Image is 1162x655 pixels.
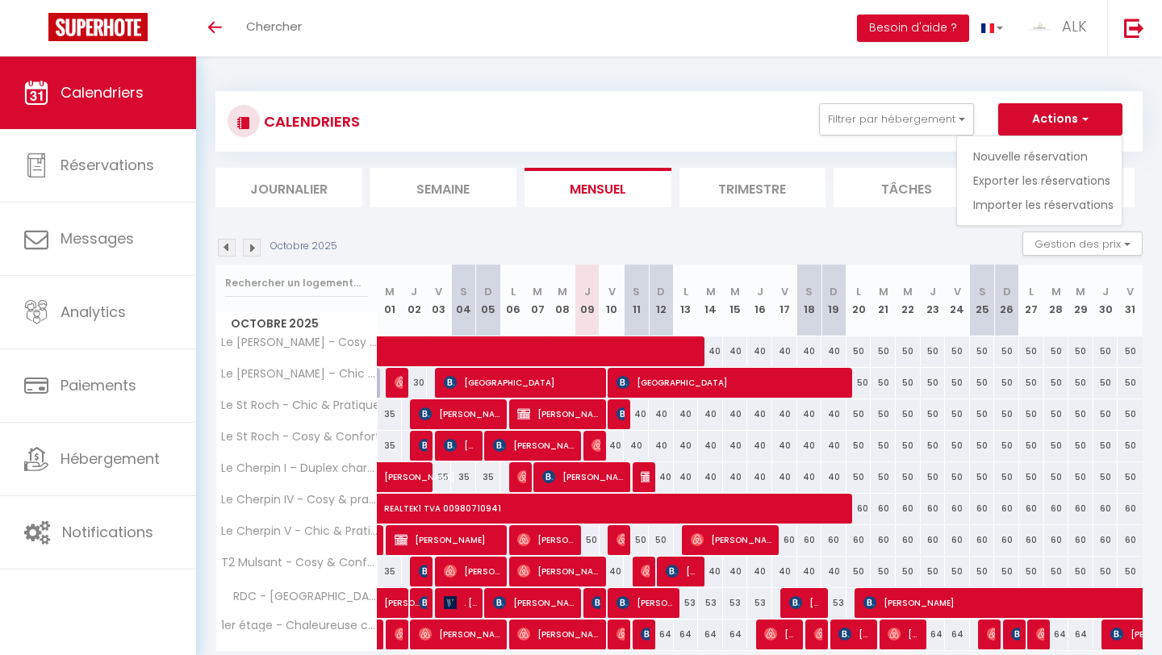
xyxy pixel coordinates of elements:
div: 53 [747,588,772,618]
th: 18 [797,265,822,336]
div: 50 [1044,336,1069,366]
div: 50 [945,431,970,461]
div: 40 [698,431,723,461]
th: 08 [550,265,575,336]
span: [PERSON_NAME] [384,453,458,484]
span: [PERSON_NAME] [591,587,600,618]
th: 25 [970,265,995,336]
div: 64 [921,620,946,649]
div: 50 [1019,336,1044,366]
div: 64 [1044,620,1069,649]
abbr: M [706,284,716,299]
th: 03 [427,265,452,336]
div: 50 [896,431,921,461]
th: 11 [624,265,649,336]
div: 50 [846,368,871,398]
div: 50 [1068,336,1093,366]
th: 06 [500,265,525,336]
input: Rechercher un logement... [225,269,368,298]
span: [PERSON_NAME] [691,524,774,555]
abbr: S [633,284,640,299]
div: 53 [698,588,723,618]
div: 50 [1068,368,1093,398]
abbr: D [657,284,665,299]
div: 50 [1118,462,1143,492]
span: [PERSON_NAME] [666,556,699,586]
div: 40 [747,431,772,461]
div: 50 [1093,399,1118,429]
div: 40 [674,462,699,492]
div: 40 [624,431,649,461]
div: 50 [896,368,921,398]
a: REALTEK1 TVA 00980710941 [378,494,403,524]
abbr: L [511,284,516,299]
a: Importer les réservations [973,193,1114,217]
span: [GEOGRAPHIC_DATA] [444,367,602,398]
th: 29 [1068,265,1093,336]
div: 50 [970,462,995,492]
div: 50 [921,368,946,398]
li: Journalier [215,168,362,207]
li: Trimestre [679,168,826,207]
div: 53 [821,588,846,618]
span: [PERSON_NAME] [419,556,427,586]
th: 24 [945,265,970,336]
div: 60 [1068,525,1093,555]
div: 60 [1118,525,1143,555]
abbr: L [856,284,861,299]
div: 50 [1019,462,1044,492]
div: 40 [797,557,822,586]
li: Tâches [834,168,980,207]
div: 50 [945,368,970,398]
div: 40 [797,431,822,461]
div: 50 [994,336,1019,366]
div: 50 [1118,557,1143,586]
div: 40 [821,557,846,586]
div: 64 [1068,620,1093,649]
div: 50 [994,557,1019,586]
abbr: L [1029,284,1034,299]
div: 60 [1093,494,1118,524]
th: 31 [1118,265,1143,336]
span: [PERSON_NAME] [517,619,600,649]
span: Le Cherpin I – Duplex charmant [219,462,380,474]
th: 09 [575,265,600,336]
span: [PERSON_NAME] [517,398,600,429]
div: 40 [698,462,723,492]
div: 50 [871,431,896,461]
span: [PERSON_NAME] [395,524,503,555]
div: 50 [575,525,600,555]
div: 50 [945,462,970,492]
span: Le St Roch - Chic & Pratique [219,399,380,411]
span: [PERSON_NAME] [764,619,797,649]
img: logout [1124,18,1144,38]
span: [PERSON_NAME] [814,619,822,649]
th: 21 [871,265,896,336]
div: 50 [1118,368,1143,398]
abbr: D [830,284,838,299]
abbr: J [1102,284,1109,299]
div: 50 [970,557,995,586]
span: RDC - [GEOGRAPHIC_DATA] [219,588,380,606]
a: [PERSON_NAME] [378,462,403,493]
div: 40 [772,557,797,586]
span: Le St Roch - Cosy & Confort [219,431,380,443]
abbr: V [435,284,442,299]
div: 50 [921,399,946,429]
div: 50 [1118,399,1143,429]
div: 50 [970,431,995,461]
abbr: M [1051,284,1061,299]
th: 05 [476,265,501,336]
span: Le Cherpin IV - Cosy & pratique [219,494,380,506]
span: [PERSON_NAME] [517,524,575,555]
div: 60 [797,525,822,555]
abbr: V [954,284,961,299]
span: [PERSON_NAME] [617,619,625,649]
div: 50 [1093,336,1118,366]
abbr: M [385,284,395,299]
div: 50 [1068,462,1093,492]
span: [PERSON_NAME] [419,398,502,429]
a: [PERSON_NAME] [378,588,403,619]
abbr: D [1003,284,1011,299]
div: 60 [846,525,871,555]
